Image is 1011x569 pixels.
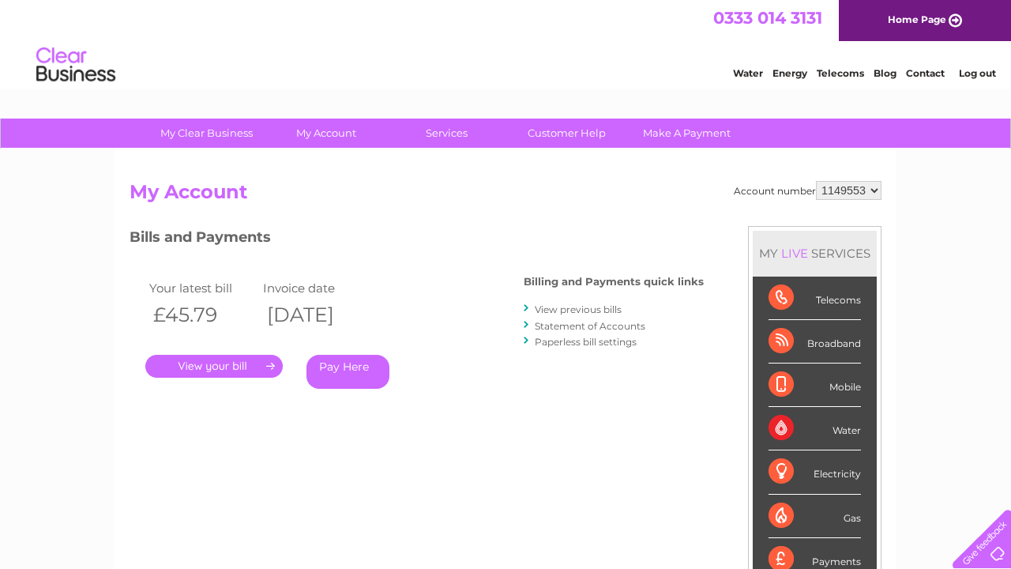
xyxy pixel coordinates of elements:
a: View previous bills [535,303,622,315]
h3: Bills and Payments [130,226,704,254]
div: Water [769,407,861,450]
div: Electricity [769,450,861,494]
td: Invoice date [259,277,373,299]
a: Water [733,67,763,79]
a: My Account [261,119,392,148]
div: MY SERVICES [753,231,877,276]
th: £45.79 [145,299,259,331]
div: Telecoms [769,277,861,320]
a: Log out [959,67,996,79]
a: Make A Payment [622,119,752,148]
a: Telecoms [817,67,864,79]
a: Contact [906,67,945,79]
th: [DATE] [259,299,373,331]
div: Broadband [769,320,861,364]
a: 0333 014 3131 [713,8,822,28]
div: Account number [734,181,881,200]
a: Customer Help [502,119,632,148]
a: Blog [874,67,896,79]
div: LIVE [778,246,811,261]
div: Gas [769,495,861,538]
a: My Clear Business [141,119,272,148]
a: . [145,355,283,378]
img: logo.png [36,41,116,89]
a: Pay Here [306,355,389,389]
a: Energy [772,67,807,79]
div: Clear Business is a trading name of Verastar Limited (registered in [GEOGRAPHIC_DATA] No. 3667643... [133,9,880,77]
td: Your latest bill [145,277,259,299]
a: Services [381,119,512,148]
div: Mobile [769,364,861,407]
h4: Billing and Payments quick links [524,276,704,288]
a: Statement of Accounts [535,320,645,332]
h2: My Account [130,181,881,211]
a: Paperless bill settings [535,336,637,348]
